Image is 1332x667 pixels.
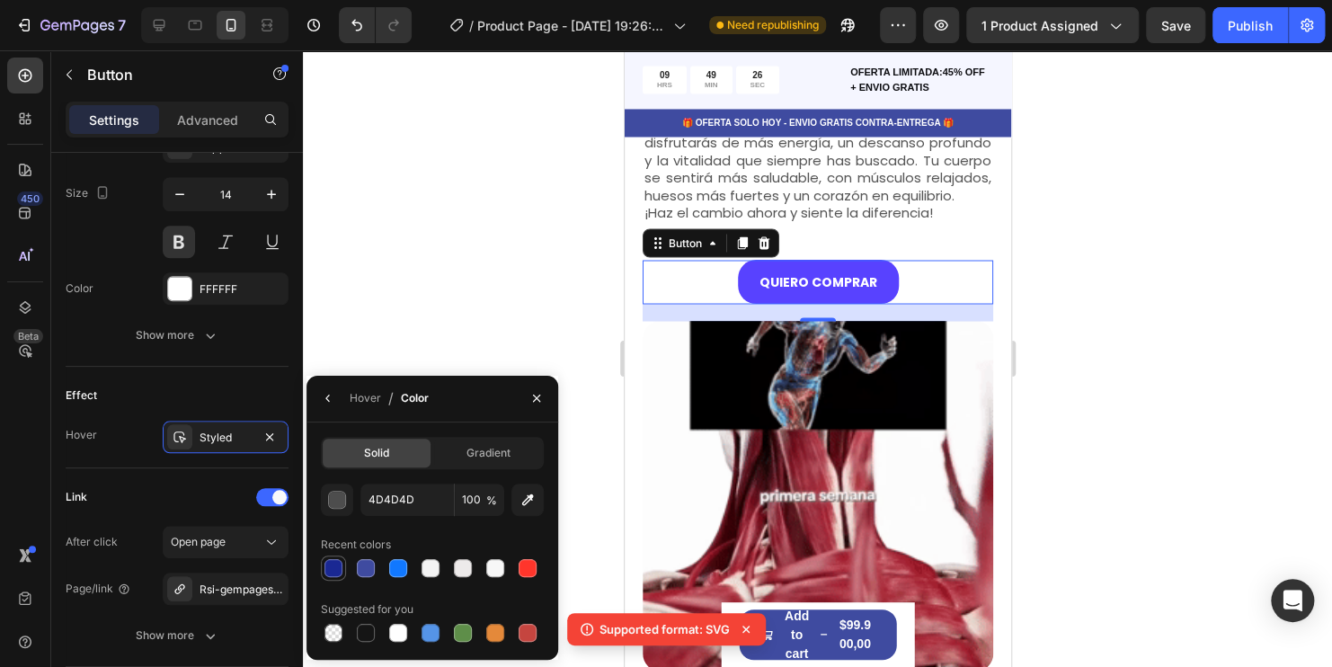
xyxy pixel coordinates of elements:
[66,489,87,505] div: Link
[360,484,454,516] input: Eg: FFFFFF
[18,271,369,621] img: gempages_581429968781705736-6d70274a-132a-41dc-ae98-1e407f93afc1.png
[1212,7,1288,43] button: Publish
[466,445,511,461] span: Gradient
[981,16,1098,35] span: 1 product assigned
[200,582,284,598] div: Rsi-gempages-overwrite
[66,427,97,443] div: Hover
[89,111,139,129] p: Settings
[1161,18,1191,33] span: Save
[66,387,97,404] div: Effect
[1228,16,1273,35] div: Publish
[339,7,412,43] div: Undo/Redo
[321,537,391,553] div: Recent colors
[17,191,43,206] div: 450
[136,627,219,645] div: Show more
[1271,579,1314,622] div: Open Intercom Messenger
[177,111,238,129] p: Advanced
[66,534,118,550] div: After click
[727,17,819,33] span: Need republishing
[66,619,289,652] button: Show more
[136,326,219,344] div: Show more
[66,581,131,597] div: Page/link
[118,14,126,36] p: 7
[66,182,113,206] div: Size
[1146,7,1205,43] button: Save
[966,7,1139,43] button: 1 product assigned
[171,535,226,548] span: Open page
[388,387,394,409] span: /
[625,50,1011,667] iframe: Design area
[401,390,429,406] div: Color
[599,620,730,638] p: Supported format: SVG
[66,280,93,297] div: Color
[364,445,389,461] span: Solid
[321,601,413,618] div: Suggested for you
[486,493,497,509] span: %
[7,7,134,43] button: 7
[87,64,240,85] p: Button
[469,16,474,35] span: /
[200,281,284,298] div: FFFFFF
[13,329,43,343] div: Beta
[477,16,666,35] span: Product Page - [DATE] 19:26:46
[163,526,289,558] button: Open page
[66,319,289,351] button: Show more
[350,390,381,406] div: Hover
[200,430,252,446] div: Styled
